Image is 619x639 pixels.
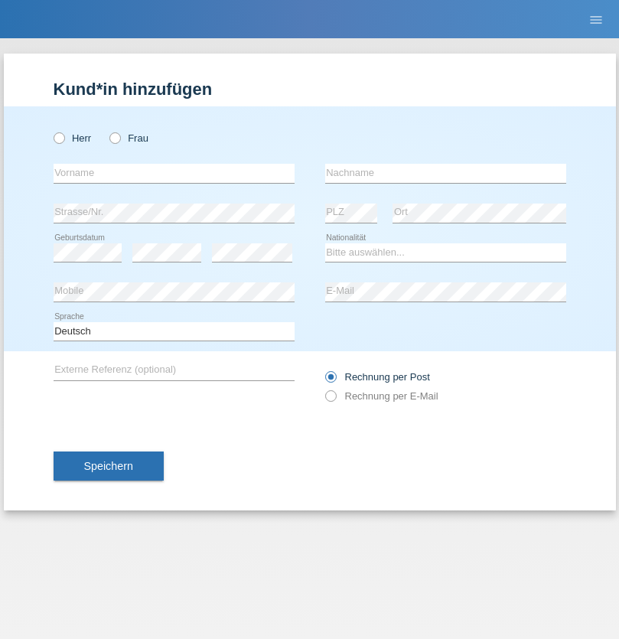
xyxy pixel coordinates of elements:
input: Rechnung per E-Mail [325,390,335,409]
label: Rechnung per E-Mail [325,390,438,402]
span: Speichern [84,460,133,472]
label: Rechnung per Post [325,371,430,383]
a: menu [581,15,611,24]
i: menu [588,12,604,28]
h1: Kund*in hinzufügen [54,80,566,99]
input: Rechnung per Post [325,371,335,390]
label: Frau [109,132,148,144]
input: Herr [54,132,64,142]
button: Speichern [54,452,164,481]
input: Frau [109,132,119,142]
label: Herr [54,132,92,144]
